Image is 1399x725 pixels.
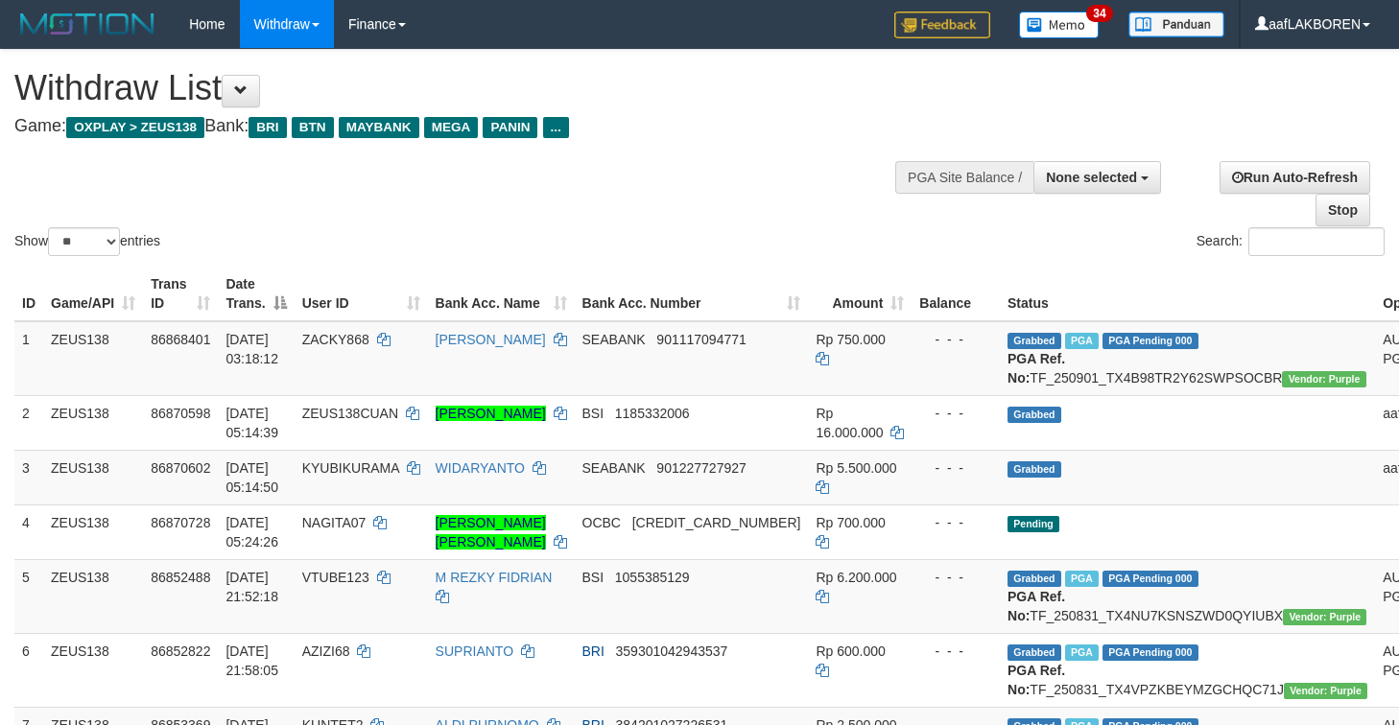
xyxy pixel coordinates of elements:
[292,117,334,138] span: BTN
[582,515,621,530] span: OCBC
[14,10,160,38] img: MOTION_logo.png
[919,404,992,423] div: - - -
[582,332,646,347] span: SEABANK
[14,321,43,396] td: 1
[143,267,218,321] th: Trans ID: activate to sort column ascending
[151,332,210,347] span: 86868401
[808,267,912,321] th: Amount: activate to sort column ascending
[816,406,883,440] span: Rp 16.000.000
[1283,609,1366,625] span: Vendor URL: https://trx4.1velocity.biz
[14,559,43,633] td: 5
[1008,589,1065,623] b: PGA Ref. No:
[1282,371,1365,387] span: Vendor URL: https://trx4.1velocity.biz
[14,227,160,256] label: Show entries
[436,332,546,347] a: [PERSON_NAME]
[1284,683,1367,699] span: Vendor URL: https://trx4.1velocity.biz
[656,332,746,347] span: Copy 901117094771 to clipboard
[895,161,1033,194] div: PGA Site Balance /
[14,450,43,504] td: 3
[1065,644,1099,661] span: Marked by aaftrukkakada
[436,460,525,476] a: WIDARYANTO
[1046,170,1137,185] span: None selected
[302,460,399,476] span: KYUBIKURAMA
[151,406,210,421] span: 86870598
[816,643,885,659] span: Rp 600.000
[1316,194,1370,226] a: Stop
[616,643,728,659] span: Copy 359301042943537 to clipboard
[1248,227,1385,256] input: Search:
[151,570,210,585] span: 86852488
[816,570,896,585] span: Rp 6.200.000
[1086,5,1112,22] span: 34
[483,117,537,138] span: PANIN
[1103,571,1198,587] span: PGA Pending
[1033,161,1161,194] button: None selected
[428,267,575,321] th: Bank Acc. Name: activate to sort column ascending
[1065,571,1099,587] span: Marked by aafsolysreylen
[436,406,546,421] a: [PERSON_NAME]
[1065,333,1099,349] span: Marked by aaftrukkakada
[1103,333,1198,349] span: PGA Pending
[249,117,286,138] span: BRI
[424,117,479,138] span: MEGA
[1008,644,1061,661] span: Grabbed
[1103,644,1198,661] span: PGA Pending
[1019,12,1100,38] img: Button%20Memo.svg
[1000,321,1375,396] td: TF_250901_TX4B98TR2Y62SWPSOCBR
[14,117,913,136] h4: Game: Bank:
[1220,161,1370,194] a: Run Auto-Refresh
[1008,461,1061,478] span: Grabbed
[302,332,369,347] span: ZACKY868
[816,515,885,530] span: Rp 700.000
[656,460,746,476] span: Copy 901227727927 to clipboard
[14,504,43,559] td: 4
[339,117,419,138] span: MAYBANK
[919,458,992,478] div: - - -
[894,12,990,38] img: Feedback.jpg
[1128,12,1224,37] img: panduan.png
[919,330,992,349] div: - - -
[151,460,210,476] span: 86870602
[14,633,43,707] td: 6
[151,643,210,659] span: 86852822
[14,395,43,450] td: 2
[225,406,278,440] span: [DATE] 05:14:39
[632,515,801,530] span: Copy 693818301550 to clipboard
[43,559,143,633] td: ZEUS138
[302,643,350,659] span: AZIZI68
[919,568,992,587] div: - - -
[14,69,913,107] h1: Withdraw List
[48,227,120,256] select: Showentries
[1008,407,1061,423] span: Grabbed
[225,515,278,550] span: [DATE] 05:24:26
[1008,663,1065,697] b: PGA Ref. No:
[543,117,569,138] span: ...
[43,321,143,396] td: ZEUS138
[582,406,605,421] span: BSI
[43,450,143,504] td: ZEUS138
[582,643,605,659] span: BRI
[66,117,204,138] span: OXPLAY > ZEUS138
[225,460,278,495] span: [DATE] 05:14:50
[225,332,278,366] span: [DATE] 03:18:12
[615,406,690,421] span: Copy 1185332006 to clipboard
[151,515,210,530] span: 86870728
[436,643,513,659] a: SUPRIANTO
[1197,227,1385,256] label: Search:
[582,460,646,476] span: SEABANK
[436,570,553,585] a: M REZKY FIDRIAN
[919,642,992,661] div: - - -
[43,395,143,450] td: ZEUS138
[43,633,143,707] td: ZEUS138
[14,267,43,321] th: ID
[1008,571,1061,587] span: Grabbed
[1000,633,1375,707] td: TF_250831_TX4VPZKBEYMZGCHQC71J
[302,406,398,421] span: ZEUS138CUAN
[302,570,369,585] span: VTUBE123
[225,643,278,678] span: [DATE] 21:58:05
[43,267,143,321] th: Game/API: activate to sort column ascending
[816,332,885,347] span: Rp 750.000
[615,570,690,585] span: Copy 1055385129 to clipboard
[575,267,809,321] th: Bank Acc. Number: activate to sort column ascending
[1008,333,1061,349] span: Grabbed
